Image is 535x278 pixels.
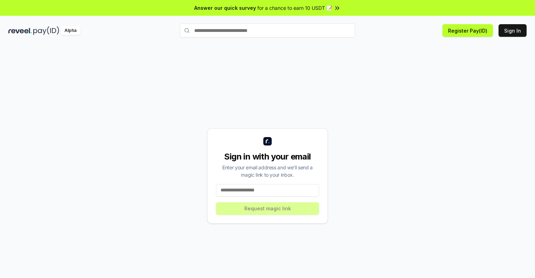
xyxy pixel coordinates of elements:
div: Alpha [61,26,80,35]
span: for a chance to earn 10 USDT 📝 [257,4,332,12]
button: Register Pay(ID) [442,24,493,37]
div: Sign in with your email [216,151,319,162]
img: pay_id [33,26,59,35]
div: Enter your email address and we’ll send a magic link to your inbox. [216,164,319,178]
img: logo_small [263,137,272,145]
button: Sign In [499,24,527,37]
span: Answer our quick survey [194,4,256,12]
img: reveel_dark [8,26,32,35]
